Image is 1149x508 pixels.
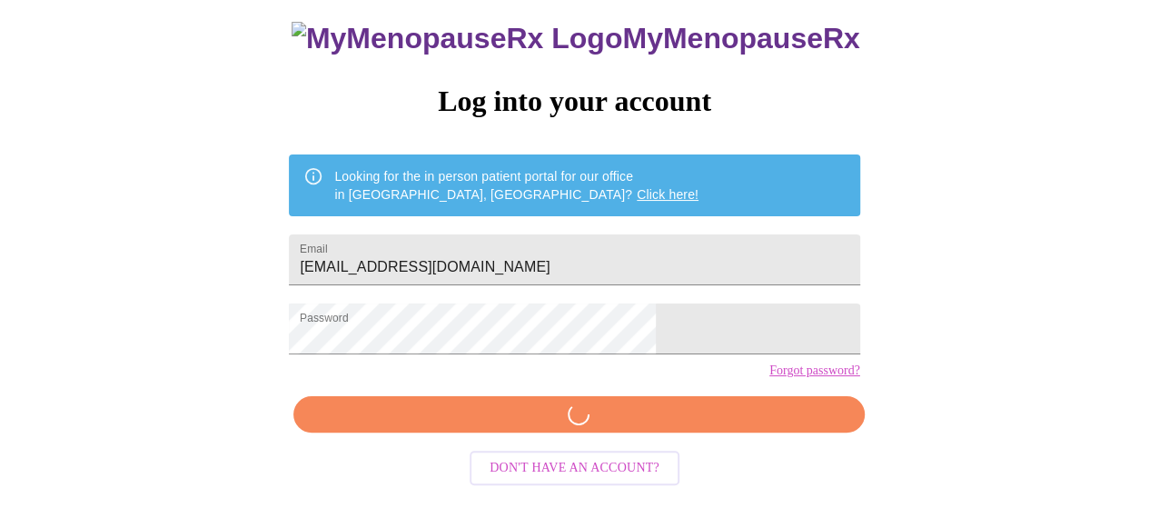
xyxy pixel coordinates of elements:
a: Don't have an account? [465,459,684,474]
img: MyMenopauseRx Logo [292,22,622,55]
span: Don't have an account? [490,457,659,480]
div: Looking for the in person patient portal for our office in [GEOGRAPHIC_DATA], [GEOGRAPHIC_DATA]? [334,160,698,211]
button: Don't have an account? [470,451,679,486]
h3: Log into your account [289,85,859,118]
a: Click here! [637,187,698,202]
a: Forgot password? [769,364,860,378]
h3: MyMenopauseRx [292,22,860,55]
